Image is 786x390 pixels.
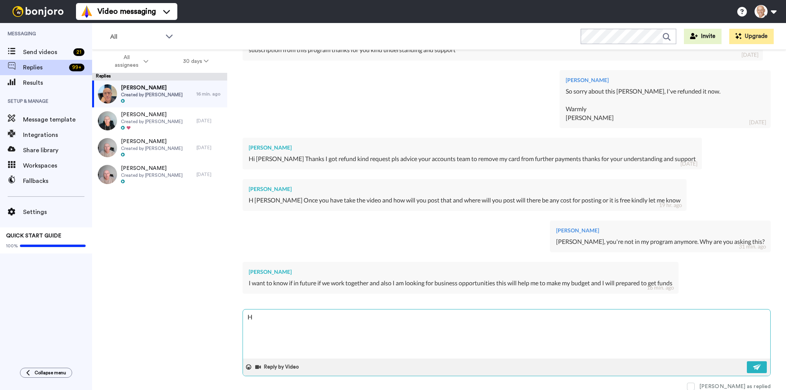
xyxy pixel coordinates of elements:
img: dab7756e-6713-41b4-9254-07f5fe081d80-thumb.jpg [98,111,117,130]
a: [PERSON_NAME]Created by [PERSON_NAME][DATE] [92,161,227,188]
span: Collapse menu [35,370,66,376]
a: [PERSON_NAME]Created by [PERSON_NAME][DATE] [92,107,227,134]
img: c6ea1670-2a23-4ada-bd48-3e66398545ba-thumb.jpg [98,165,117,184]
span: [PERSON_NAME] [121,165,183,172]
button: Collapse menu [20,368,72,378]
button: Upgrade [729,29,774,44]
div: 21 [73,48,84,56]
div: H [PERSON_NAME] Once you have take the video and how will you post that and where will you post w... [249,196,680,205]
div: 16 min. ago [196,91,223,97]
span: All [110,32,162,41]
span: Created by [PERSON_NAME] [121,92,183,98]
span: Settings [23,207,92,217]
div: [PERSON_NAME] [249,185,680,193]
span: Created by [PERSON_NAME] [121,172,183,178]
button: All assignees [94,51,166,72]
span: Created by [PERSON_NAME] [121,118,183,125]
div: Replies [92,73,227,81]
img: vm-color.svg [81,5,93,18]
img: bj-logo-header-white.svg [9,6,67,17]
button: Invite [684,29,722,44]
span: All assignees [111,54,142,69]
div: [DATE] [749,118,766,126]
div: I want to know if in future if we work together and also I am looking for business opportunities ... [249,279,672,288]
div: [DATE] [741,51,758,59]
div: [DATE] [196,118,223,124]
span: 100% [6,243,18,249]
div: [PERSON_NAME], you're not in my program anymore. Why are you asking this? [556,237,765,246]
a: [PERSON_NAME]Created by [PERSON_NAME]16 min. ago [92,81,227,107]
img: dfe75b32-eefe-44b2-885d-e81d71b47084-thumb.jpg [98,138,117,157]
img: d1d7c18b-63b4-4723-8ffc-1f1584a65b10-thumb.jpg [98,84,117,104]
button: Reply by Video [254,361,301,373]
img: send-white.svg [753,364,761,370]
span: Send videos [23,48,70,57]
div: So sorry about this [PERSON_NAME], I've refunded it now. Warmly [PERSON_NAME] [566,87,765,122]
span: [PERSON_NAME] [121,111,183,118]
div: [PERSON_NAME] [249,144,696,151]
div: 31 min. ago [739,243,766,250]
span: [PERSON_NAME] [121,138,183,145]
div: [DATE] [680,160,697,168]
div: [PERSON_NAME] [566,76,765,84]
span: Workspaces [23,161,92,170]
div: 16 min. ago [647,284,674,291]
span: Message template [23,115,92,124]
span: Replies [23,63,66,72]
div: Hi [PERSON_NAME] Thanks I got refund kind request pls advice your accounts team to remove my card... [249,155,696,163]
span: Results [23,78,92,87]
span: Video messaging [97,6,156,17]
div: [DATE] [196,145,223,151]
span: Share library [23,146,92,155]
button: 30 days [166,54,226,68]
span: Fallbacks [23,176,92,186]
span: QUICK START GUIDE [6,233,61,239]
span: Created by [PERSON_NAME] [121,145,183,151]
div: [PERSON_NAME] [556,227,765,234]
div: [PERSON_NAME] [249,268,672,276]
span: [PERSON_NAME] [121,84,183,92]
textarea: H [243,309,770,359]
span: Integrations [23,130,92,140]
a: [PERSON_NAME]Created by [PERSON_NAME][DATE] [92,134,227,161]
div: 19 hr. ago [659,201,682,209]
div: 99 + [69,64,84,71]
div: [DATE] [196,171,223,178]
